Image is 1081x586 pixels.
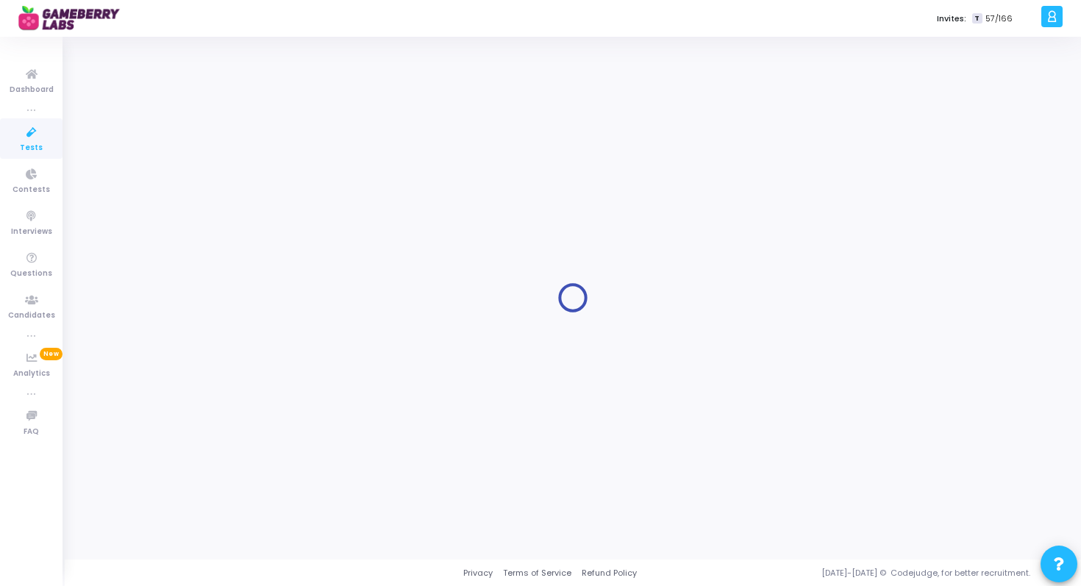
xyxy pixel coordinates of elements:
[18,4,129,33] img: logo
[40,348,63,360] span: New
[972,13,982,24] span: T
[937,12,966,25] label: Invites:
[13,368,50,380] span: Analytics
[11,226,52,238] span: Interviews
[582,567,637,579] a: Refund Policy
[24,426,39,438] span: FAQ
[10,84,54,96] span: Dashboard
[10,268,52,280] span: Questions
[8,310,55,322] span: Candidates
[463,567,493,579] a: Privacy
[985,12,1013,25] span: 57/166
[20,142,43,154] span: Tests
[13,184,50,196] span: Contests
[503,567,571,579] a: Terms of Service
[637,567,1063,579] div: [DATE]-[DATE] © Codejudge, for better recruitment.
